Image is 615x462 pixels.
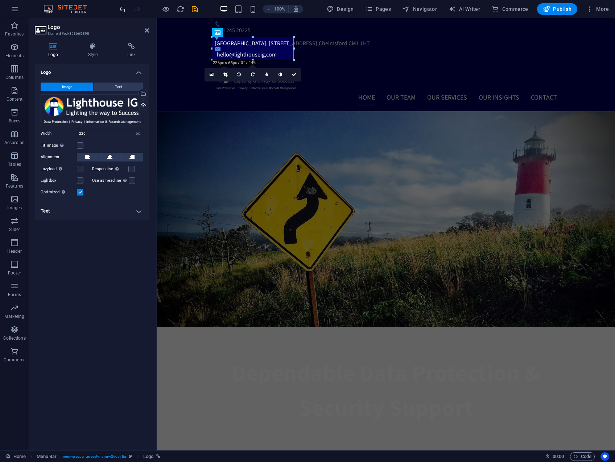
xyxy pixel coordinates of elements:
button: Pages [363,3,394,15]
i: Save (Ctrl+S) [191,5,199,13]
h4: Logo [35,43,75,58]
button: undo [118,5,127,13]
a: Select files from the file manager, stock photos, or upload file(s) [205,68,218,81]
p: Slider [9,227,20,232]
a: Rotate left 90° [232,68,246,81]
label: Optimized [41,188,77,197]
button: Design [324,3,357,15]
label: Alignment [41,153,77,161]
p: Accordion [4,140,25,146]
p: Tables [8,161,21,167]
span: Text [115,83,122,91]
a: Rotate right 90° [246,68,260,81]
a: Confirm ( Ctrl ⏎ ) [287,68,301,81]
p: Content [7,96,22,102]
a: Crop mode [218,68,232,81]
label: Responsive [92,165,128,173]
h4: Text [35,202,149,220]
p: Commerce [4,357,25,363]
p: Features [6,183,23,189]
label: Width [41,131,77,135]
button: Text [94,83,143,91]
button: save [190,5,199,13]
h2: Logo [48,24,149,30]
button: AI Writer [446,3,483,15]
p: Footer [8,270,21,276]
button: Commerce [489,3,531,15]
button: Navigator [400,3,440,15]
h4: Link [114,43,149,58]
img: Editor Logo [42,5,96,13]
span: . menu-wrapper .preset-menu-v2-justitia [59,452,126,461]
p: Images [7,205,22,211]
p: Forms [8,292,21,298]
h6: Session time [545,452,564,461]
p: Boxes [9,118,21,124]
p: Columns [5,75,24,80]
h3: Element #ed-853665898 [48,30,135,37]
h4: Logo [35,64,149,77]
h6: 100% [274,5,285,13]
span: Design [327,5,354,13]
div: Design (Ctrl+Alt+Y) [324,3,357,15]
span: More [586,5,609,13]
button: Usercentrics [600,452,609,461]
a: Click to cancel selection. Double-click to open Pages [6,452,26,461]
span: Navigator [403,5,437,13]
span: Commerce [492,5,528,13]
span: Click to select. Double-click to edit [37,452,57,461]
i: This element is linked [156,454,160,458]
p: Favorites [5,31,24,37]
span: Code [573,452,591,461]
button: reload [176,5,185,13]
span: 00 00 [553,452,564,461]
nav: breadcrumb [37,452,161,461]
h4: Style [75,43,114,58]
span: Click to select. Double-click to edit [143,452,153,461]
button: Code [570,452,595,461]
button: 100% [263,5,289,13]
a: Greyscale [273,68,287,81]
a: Blur [260,68,273,81]
span: AI Writer [449,5,480,13]
button: Publish [537,3,577,15]
p: Collections [3,335,25,341]
button: Image [41,83,93,91]
i: On resize automatically adjust zoom level to fit chosen device. [293,6,299,12]
span: Pages [366,5,391,13]
span: Image [62,83,72,91]
p: Elements [5,53,24,59]
label: Fit image [41,141,77,150]
p: Marketing [4,314,24,319]
span: Publish [543,5,571,13]
div: LighthouseIGLogoStraplineAugust2025-K31KYUnlFdolYp8UO61nyA.png [41,94,143,126]
button: More [583,3,612,15]
label: Lightbox [41,176,77,185]
label: Lazyload [41,165,77,173]
button: Click here to leave preview mode and continue editing [161,5,170,13]
i: Reload page [176,5,185,13]
span: : [558,454,559,459]
i: This element is a customizable preset [129,454,132,458]
p: Header [7,248,22,254]
label: Use as headline [92,176,129,185]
